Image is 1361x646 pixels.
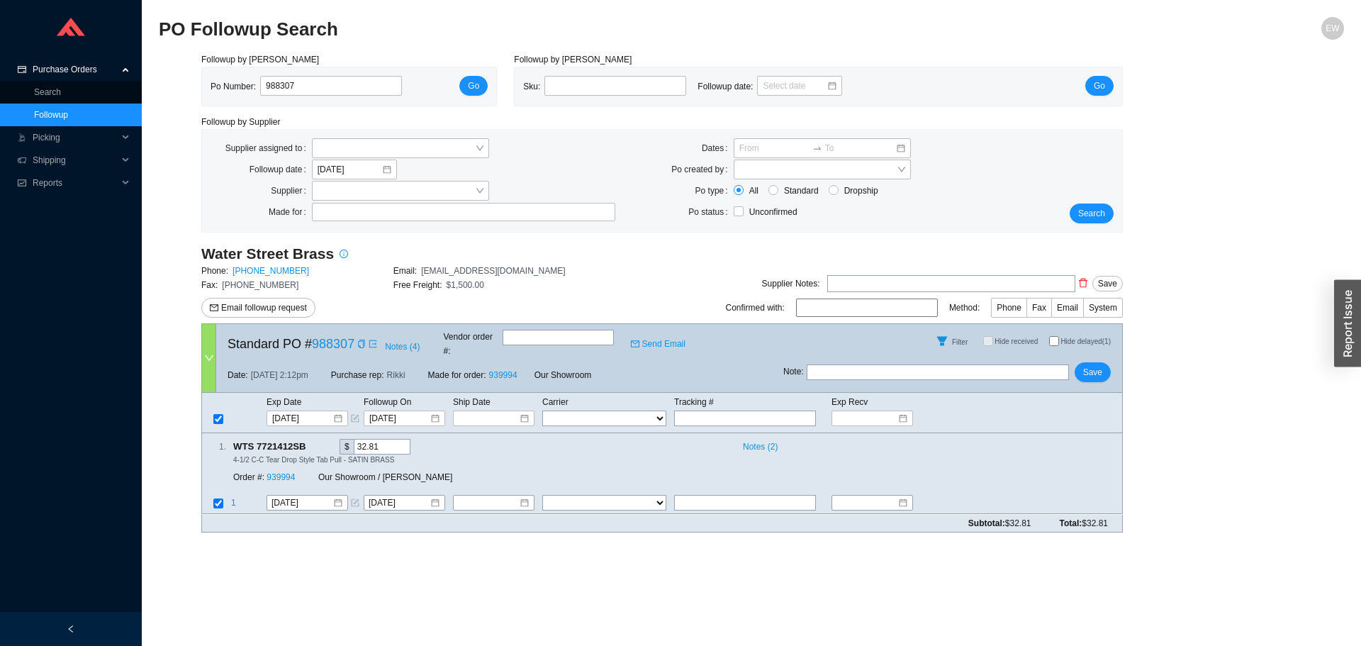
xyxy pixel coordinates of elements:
span: Note : [783,364,804,380]
label: Po created by: [671,160,733,179]
span: Free Freight: [393,280,442,290]
span: Hide received [995,338,1038,345]
button: Search [1070,204,1114,223]
span: Followup by [PERSON_NAME] [201,55,319,65]
input: Select date [763,79,827,93]
a: 939994 [489,370,517,380]
span: Unconfirmed [749,207,797,217]
button: info-circle [334,244,354,264]
span: Tracking # [674,397,714,407]
button: Notes (4) [384,339,420,349]
span: Standard [778,184,824,198]
span: Email followup request [221,301,307,315]
span: Reports [33,172,118,194]
span: Shipping [33,149,118,172]
div: Confirmed with: Method: [726,298,1123,318]
a: 988307 [312,337,354,351]
span: form [351,414,359,423]
input: To [825,141,895,155]
span: Email [1057,303,1078,313]
input: 11/24/2025 [272,411,332,425]
span: Phone [997,303,1021,313]
span: Total: [1060,516,1108,530]
label: Po type: [695,181,734,201]
span: down [204,353,214,363]
span: credit-card [17,65,27,74]
span: Filter [952,338,968,346]
span: Hide delayed (1) [1060,338,1111,345]
input: Hide delayed(1) [1049,336,1059,346]
span: 4-1/2 C-C Tear Drop Style Tab Pull - SATIN BRASS [233,456,394,464]
span: swap-right [812,143,822,153]
input: 11/17/2025 [369,411,430,425]
span: $1,500.00 [447,280,484,290]
span: Subtotal: [968,516,1031,530]
span: [PHONE_NUMBER] [222,280,298,290]
span: All [744,184,764,198]
input: From [739,141,810,155]
span: Dropship [839,184,884,198]
label: Dates: [702,138,734,158]
span: Made for order: [428,370,486,380]
a: Search [34,87,61,97]
span: delete [1076,278,1090,288]
span: Save [1083,365,1102,379]
span: Go [1094,79,1105,93]
button: Save [1075,362,1111,382]
label: Po status: [688,202,733,222]
a: 939994 [267,473,295,483]
label: Followup date: [250,160,312,179]
span: Purchase rep: [331,368,384,382]
label: Supplier: [271,181,311,201]
span: Standard PO # [228,333,354,355]
button: Go [459,76,488,96]
label: Supplier assigned to [225,138,312,158]
span: left [67,625,75,633]
a: mailSend Email [631,337,685,351]
span: Our Showroom [534,368,592,382]
h2: PO Followup Search [159,17,1048,42]
span: Rikki [387,368,405,382]
span: Go [468,79,479,93]
span: Purchase Orders [33,58,118,81]
span: Carrier [542,397,569,407]
span: Followup by Supplier [201,117,280,127]
span: 1 [231,499,236,508]
span: Date: [228,368,248,382]
a: [PHONE_NUMBER] [233,266,309,276]
span: Search [1078,206,1105,221]
span: Followup by [PERSON_NAME] [514,55,632,65]
span: WTS 7721412SB [233,439,318,455]
span: form [351,499,359,508]
span: [DATE] 2:12pm [251,368,308,382]
input: 9/17/2025 [318,162,381,177]
span: filter [931,335,953,347]
span: Picking [33,126,118,149]
span: [EMAIL_ADDRESS][DOMAIN_NAME] [421,266,565,276]
div: 1 . [202,440,226,454]
span: copy [357,340,366,348]
div: Po Number: [211,76,413,97]
span: fund [17,179,27,187]
span: EW [1326,17,1339,40]
button: Filter [931,330,953,352]
span: Notes ( 4 ) [385,340,420,354]
span: mail [631,340,639,348]
span: Our Showroom / [PERSON_NAME] [318,473,452,483]
input: 11/24/2025 [271,496,332,511]
span: Followup On [364,397,411,407]
span: $32.81 [1082,518,1108,528]
button: Notes (2) [736,439,778,449]
button: delete [1075,273,1091,293]
span: System [1089,303,1117,313]
a: export [369,337,377,351]
span: info-circle [335,250,353,258]
span: Exp Recv [831,397,868,407]
span: Email: [393,266,417,276]
div: $ [340,439,354,455]
button: Save [1092,276,1123,291]
span: to [812,143,822,153]
div: Supplier Notes: [762,277,820,291]
span: export [369,340,377,348]
span: mail [210,303,218,313]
